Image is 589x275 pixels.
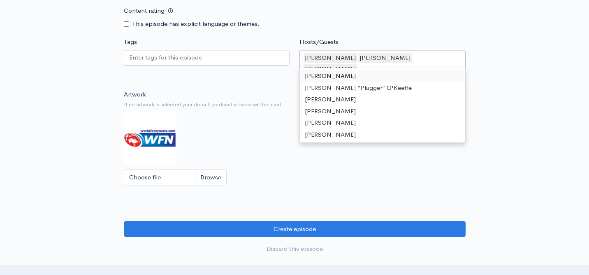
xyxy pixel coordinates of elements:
[124,101,466,109] small: If no artwork is selected your default podcast artwork will be used
[124,2,165,19] label: Content rating
[300,70,465,82] div: [PERSON_NAME]
[132,19,260,29] label: This episode has explicit language or themes.
[304,53,357,63] div: [PERSON_NAME]
[124,221,466,238] input: Create episode
[124,37,137,47] label: Tags
[129,53,203,62] input: Enter tags for this episode
[300,105,465,117] div: [PERSON_NAME]
[300,129,465,141] div: [PERSON_NAME]
[300,117,465,129] div: [PERSON_NAME]
[304,64,357,74] div: [PERSON_NAME]
[358,53,412,63] div: [PERSON_NAME]
[124,90,146,99] label: Artwork
[124,241,466,257] a: Discard this episode
[300,94,465,105] div: [PERSON_NAME]
[300,82,465,94] div: [PERSON_NAME] ”Plugger” O'Keeffe
[299,37,339,47] label: Hosts/Guests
